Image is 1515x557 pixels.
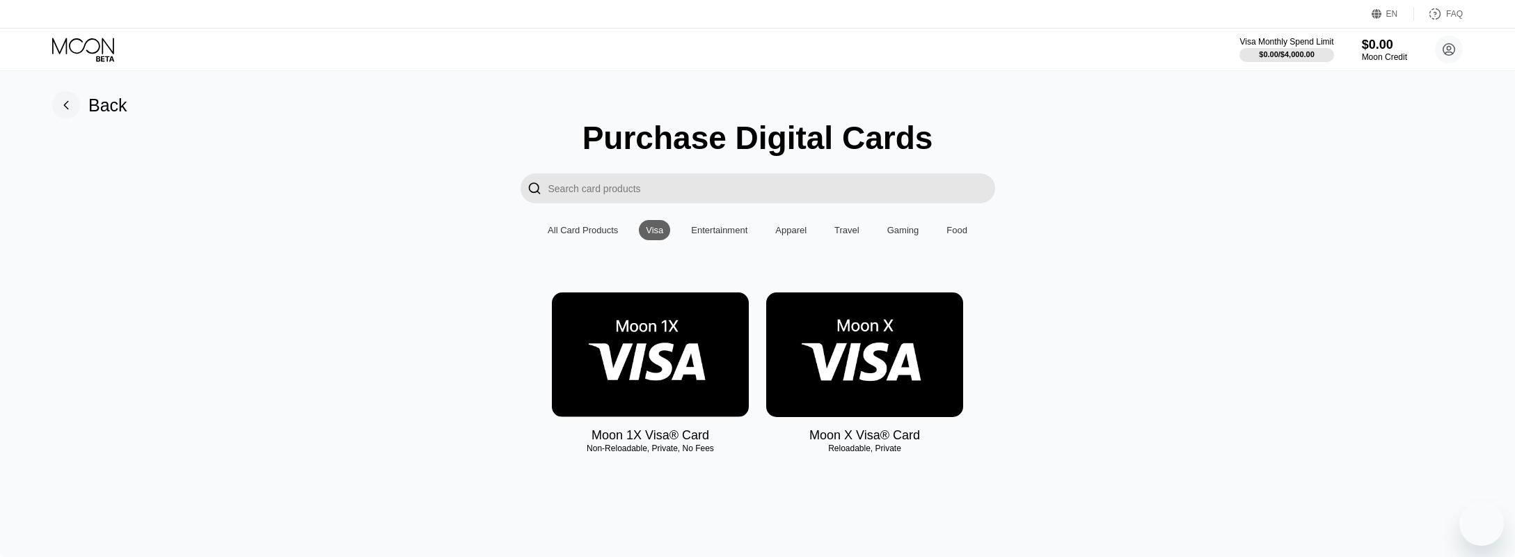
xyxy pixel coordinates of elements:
div: $0.00Moon Credit [1362,38,1407,62]
div: Visa Monthly Spend Limit [1239,37,1333,47]
div: Purchase Digital Cards [582,119,933,157]
div: Food [946,225,967,235]
input: Search card products [548,173,995,203]
div: Entertainment [684,220,754,240]
div: All Card Products [541,220,625,240]
div: Entertainment [691,225,747,235]
div: $0.00 [1362,38,1407,52]
div: Back [52,91,127,119]
div:  [521,173,548,203]
div: Non-Reloadable, Private, No Fees [552,444,749,453]
div: Visa [639,220,670,240]
div: Visa [646,225,663,235]
div: Travel [834,225,859,235]
div: EN [1372,7,1414,21]
div:  [528,180,541,196]
div: Apparel [768,220,814,240]
div: All Card Products [548,225,618,235]
iframe: Кнопка запуска окна обмена сообщениями [1459,501,1504,546]
div: Moon 1X Visa® Card [592,428,709,443]
div: FAQ [1446,9,1463,19]
div: Moon Credit [1362,52,1407,62]
div: Food [939,220,974,240]
div: $0.00 / $4,000.00 [1259,50,1315,58]
div: FAQ [1414,7,1463,21]
div: Travel [827,220,866,240]
div: Gaming [887,225,919,235]
div: Gaming [880,220,926,240]
div: Apparel [775,225,807,235]
div: Visa Monthly Spend Limit$0.00/$4,000.00 [1239,37,1333,62]
div: Moon X Visa® Card [809,428,920,443]
div: Back [88,95,127,116]
div: EN [1386,9,1398,19]
div: Reloadable, Private [766,444,963,453]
